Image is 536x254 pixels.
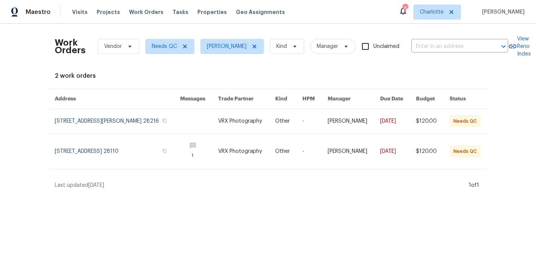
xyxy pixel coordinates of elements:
[212,109,269,134] td: VRX Photography
[88,183,104,188] span: [DATE]
[212,89,269,109] th: Trade Partner
[317,43,338,50] span: Manager
[197,8,227,16] span: Properties
[174,89,212,109] th: Messages
[374,89,410,109] th: Due Date
[322,89,374,109] th: Manager
[296,89,321,109] th: HPM
[444,89,487,109] th: Status
[498,41,509,52] button: Open
[207,43,246,50] span: [PERSON_NAME]
[173,9,188,15] span: Tasks
[269,89,296,109] th: Kind
[26,8,51,16] span: Maestro
[373,43,399,51] span: Unclaimed
[161,148,168,154] button: Copy Address
[402,5,408,12] div: 75
[508,35,531,58] a: View Reno Index
[322,134,374,169] td: [PERSON_NAME]
[276,43,287,50] span: Kind
[49,89,174,109] th: Address
[296,134,321,169] td: -
[296,109,321,134] td: -
[55,182,467,189] div: Last updated
[410,89,444,109] th: Budget
[161,117,168,124] button: Copy Address
[104,43,122,50] span: Vendor
[152,43,177,50] span: Needs QC
[55,72,481,80] div: 2 work orders
[269,134,296,169] td: Other
[420,8,444,16] span: Charlotte
[469,182,479,189] div: 1 of 1
[72,8,88,16] span: Visits
[479,8,525,16] span: [PERSON_NAME]
[236,8,285,16] span: Geo Assignments
[411,41,487,52] input: Enter in an address
[97,8,120,16] span: Projects
[55,39,86,54] h2: Work Orders
[322,109,374,134] td: [PERSON_NAME]
[212,134,269,169] td: VRX Photography
[129,8,163,16] span: Work Orders
[269,109,296,134] td: Other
